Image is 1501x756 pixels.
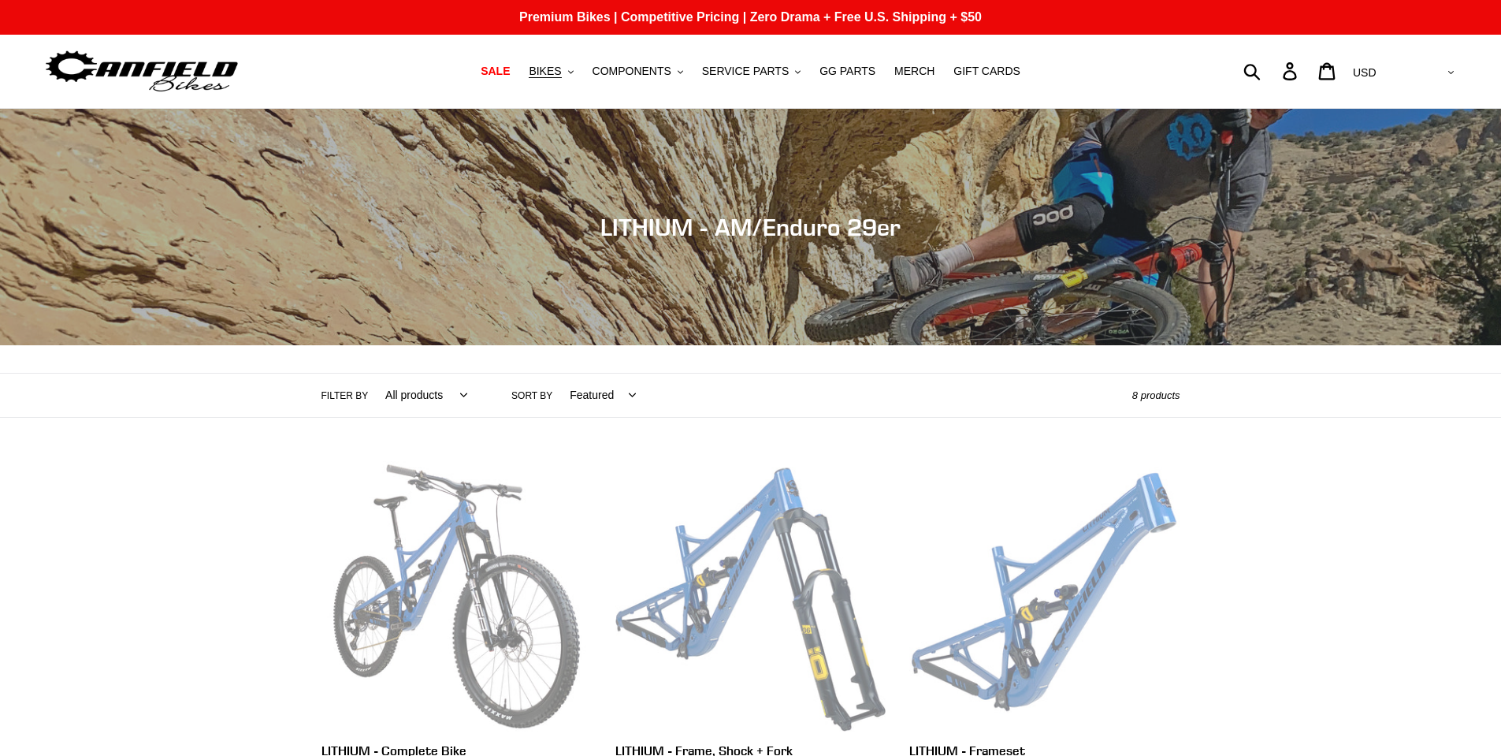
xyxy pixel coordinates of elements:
a: MERCH [886,61,942,82]
span: 8 products [1132,389,1180,401]
span: SERVICE PARTS [702,65,789,78]
a: GIFT CARDS [946,61,1028,82]
a: SALE [473,61,518,82]
span: GG PARTS [819,65,875,78]
label: Filter by [321,389,369,403]
button: SERVICE PARTS [694,61,808,82]
span: MERCH [894,65,934,78]
a: GG PARTS [812,61,883,82]
img: Canfield Bikes [43,47,240,96]
button: BIKES [521,61,581,82]
span: BIKES [529,65,561,78]
span: SALE [481,65,510,78]
span: GIFT CARDS [953,65,1020,78]
label: Sort by [511,389,552,403]
span: COMPONENTS [593,65,671,78]
input: Search [1252,54,1292,88]
button: COMPONENTS [585,61,691,82]
span: LITHIUM - AM/Enduro 29er [600,213,901,241]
